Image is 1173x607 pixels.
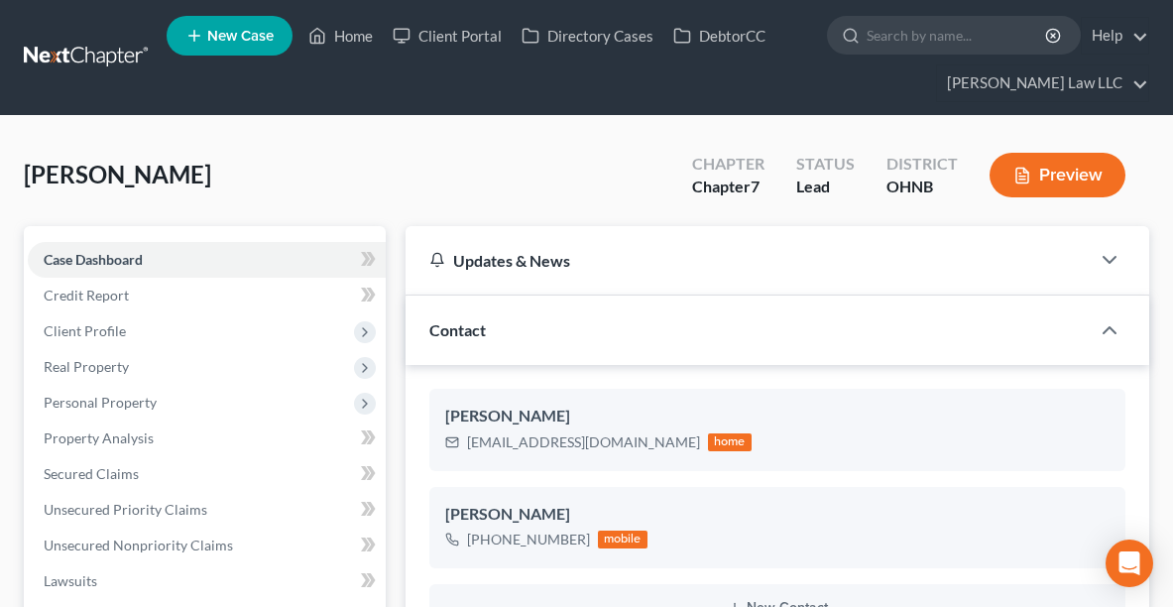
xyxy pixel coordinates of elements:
[44,537,233,553] span: Unsecured Nonpriority Claims
[44,572,97,589] span: Lawsuits
[708,433,752,451] div: home
[383,18,512,54] a: Client Portal
[445,405,1110,428] div: [PERSON_NAME]
[24,160,211,188] span: [PERSON_NAME]
[886,153,958,176] div: District
[445,503,1110,527] div: [PERSON_NAME]
[44,394,157,411] span: Personal Property
[44,429,154,446] span: Property Analysis
[28,421,386,456] a: Property Analysis
[467,432,700,452] div: [EMAIL_ADDRESS][DOMAIN_NAME]
[44,501,207,518] span: Unsecured Priority Claims
[28,492,386,528] a: Unsecured Priority Claims
[796,153,855,176] div: Status
[44,287,129,303] span: Credit Report
[44,358,129,375] span: Real Property
[28,278,386,313] a: Credit Report
[44,322,126,339] span: Client Profile
[990,153,1125,197] button: Preview
[44,251,143,268] span: Case Dashboard
[28,242,386,278] a: Case Dashboard
[867,17,1048,54] input: Search by name...
[692,153,764,176] div: Chapter
[1106,540,1153,587] div: Open Intercom Messenger
[1082,18,1148,54] a: Help
[512,18,663,54] a: Directory Cases
[751,177,760,195] span: 7
[467,530,590,549] div: [PHONE_NUMBER]
[663,18,775,54] a: DebtorCC
[28,456,386,492] a: Secured Claims
[796,176,855,198] div: Lead
[28,528,386,563] a: Unsecured Nonpriority Claims
[44,465,139,482] span: Secured Claims
[298,18,383,54] a: Home
[28,563,386,599] a: Lawsuits
[429,250,1066,271] div: Updates & News
[429,320,486,339] span: Contact
[598,531,647,548] div: mobile
[207,29,274,44] span: New Case
[692,176,764,198] div: Chapter
[886,176,958,198] div: OHNB
[937,65,1148,101] a: [PERSON_NAME] Law LLC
